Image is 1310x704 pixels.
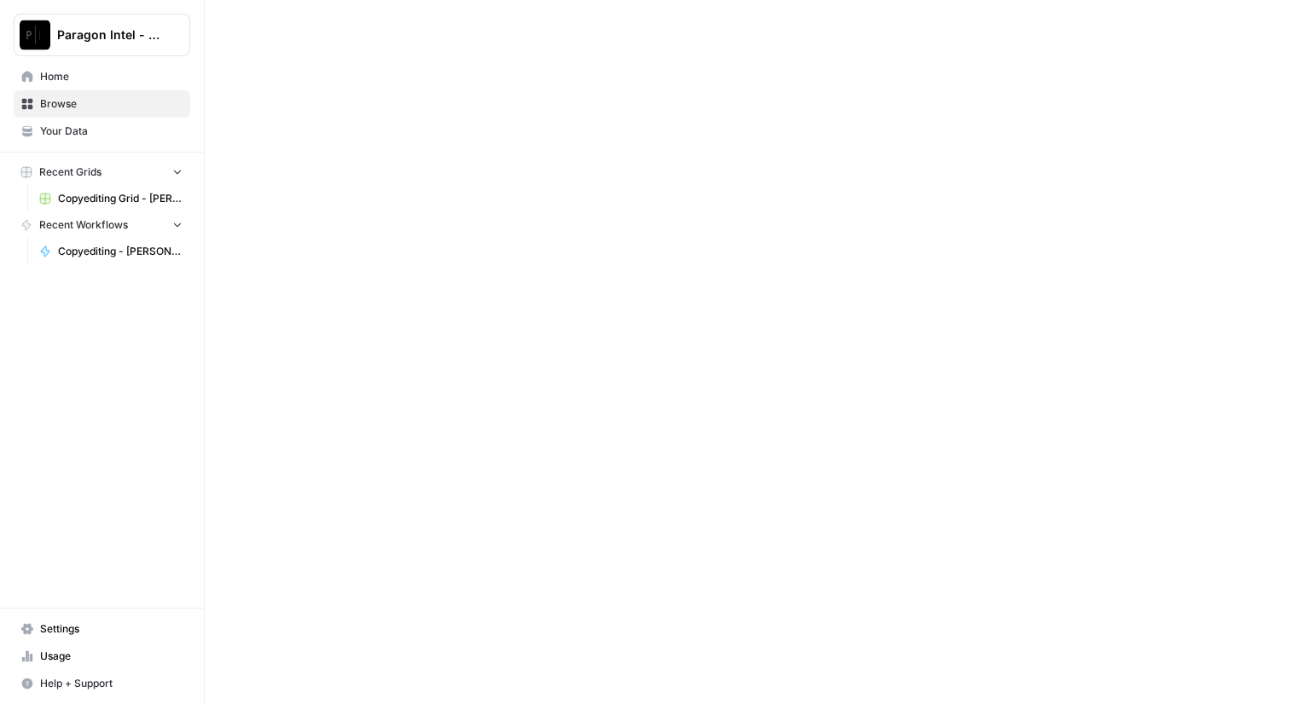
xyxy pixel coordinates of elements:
[14,670,190,697] button: Help + Support
[14,643,190,670] a: Usage
[40,124,183,139] span: Your Data
[14,90,190,118] a: Browse
[14,63,190,90] a: Home
[14,212,190,238] button: Recent Workflows
[58,244,183,259] span: Copyediting - [PERSON_NAME]
[57,26,160,43] span: Paragon Intel - Copyediting
[39,164,101,180] span: Recent Grids
[14,159,190,185] button: Recent Grids
[14,118,190,145] a: Your Data
[40,621,183,637] span: Settings
[14,14,190,56] button: Workspace: Paragon Intel - Copyediting
[58,191,183,206] span: Copyediting Grid - [PERSON_NAME]
[40,676,183,691] span: Help + Support
[40,96,183,112] span: Browse
[40,649,183,664] span: Usage
[32,185,190,212] a: Copyediting Grid - [PERSON_NAME]
[32,238,190,265] a: Copyediting - [PERSON_NAME]
[39,217,128,233] span: Recent Workflows
[20,20,50,50] img: Paragon Intel - Copyediting Logo
[40,69,183,84] span: Home
[14,615,190,643] a: Settings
